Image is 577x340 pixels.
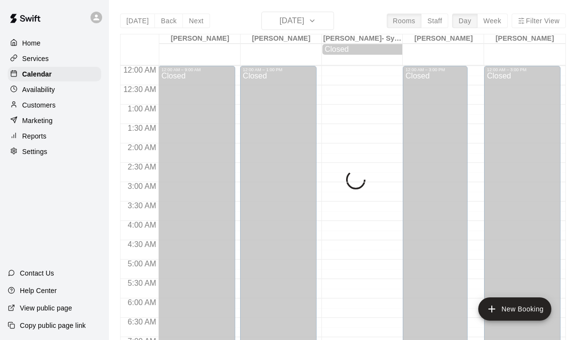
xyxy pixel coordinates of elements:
div: 12:00 AM – 9:00 AM [161,67,232,72]
span: 4:30 AM [125,240,159,248]
span: 1:30 AM [125,124,159,132]
a: Services [8,51,101,66]
button: add [478,297,551,321]
div: 12:00 AM – 3:00 PM [406,67,465,72]
span: 2:30 AM [125,163,159,171]
span: 4:00 AM [125,221,159,229]
span: 3:00 AM [125,182,159,190]
div: [PERSON_NAME] [159,34,241,44]
span: 12:00 AM [121,66,159,74]
div: [PERSON_NAME]- Sylacauga [322,34,403,44]
p: Reports [22,131,46,141]
a: Home [8,36,101,50]
a: Reports [8,129,101,143]
a: Customers [8,98,101,112]
a: Availability [8,82,101,97]
p: Marketing [22,116,53,125]
a: Calendar [8,67,101,81]
div: [PERSON_NAME] [484,34,565,44]
span: 2:00 AM [125,143,159,152]
p: Customers [22,100,56,110]
div: Closed [325,45,400,54]
a: Settings [8,144,101,159]
div: [PERSON_NAME] [403,34,484,44]
span: 12:30 AM [121,85,159,93]
span: 6:00 AM [125,298,159,307]
p: Availability [22,85,55,94]
p: Home [22,38,41,48]
span: 3:30 AM [125,201,159,210]
p: View public page [20,303,72,313]
p: Settings [22,147,47,156]
span: 5:30 AM [125,279,159,287]
p: Copy public page link [20,321,86,330]
a: Marketing [8,113,101,128]
div: [PERSON_NAME] [241,34,322,44]
span: 6:30 AM [125,318,159,326]
p: Help Center [20,286,57,295]
div: 12:00 AM – 1:00 PM [243,67,314,72]
p: Services [22,54,49,63]
span: 5:00 AM [125,260,159,268]
p: Calendar [22,69,52,79]
span: 1:00 AM [125,105,159,113]
p: Contact Us [20,268,54,278]
div: 12:00 AM – 3:00 PM [487,67,558,72]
